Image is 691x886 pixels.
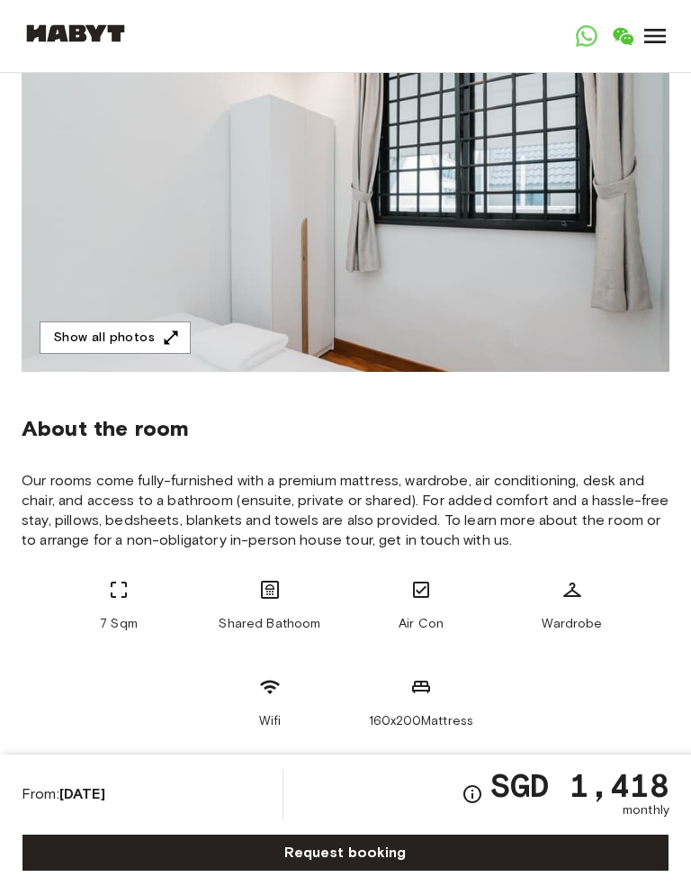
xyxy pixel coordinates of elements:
[22,24,130,42] img: Habyt
[22,55,669,372] img: Marketing picture of unit SG-01-109-001-006
[623,801,669,819] span: monthly
[399,615,444,633] span: Air Con
[22,834,669,872] a: Request booking
[542,615,602,633] span: Wardrobe
[40,321,191,355] button: Show all photos
[219,615,320,633] span: Shared Bathoom
[22,784,105,804] span: From:
[369,712,473,730] span: 160x200Mattress
[490,769,669,801] span: SGD 1,418
[259,712,282,730] span: Wifi
[100,615,138,633] span: 7 Sqm
[22,415,669,442] span: About the room
[462,783,483,805] svg: Check cost overview for full price breakdown. Please note that discounts apply to new joiners onl...
[22,471,669,550] span: Our rooms come fully-furnished with a premium mattress, wardrobe, air conditioning, desk and chai...
[59,785,105,802] b: [DATE]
